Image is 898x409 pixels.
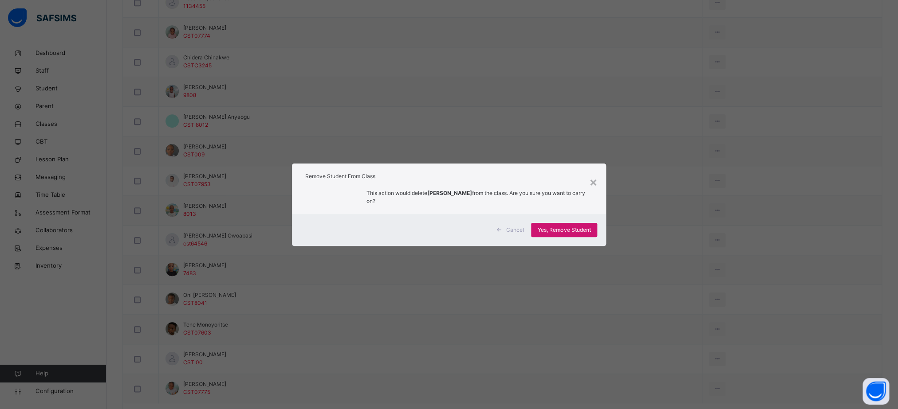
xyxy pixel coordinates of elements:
button: Open asap [863,378,889,405]
strong: [PERSON_NAME] [427,190,472,196]
span: Cancel [506,226,524,234]
span: Yes, Remove Student [538,226,591,234]
p: This action would delete from the class. Are you sure you want to carry on? [366,189,594,205]
div: × [589,172,597,191]
h1: Remove Student From Class [305,172,593,180]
